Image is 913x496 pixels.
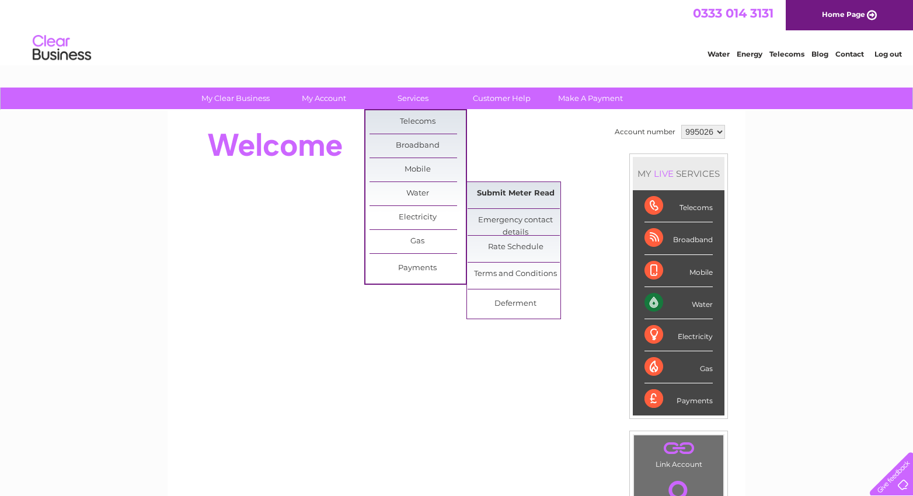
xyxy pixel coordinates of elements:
[644,319,713,351] div: Electricity
[370,158,466,181] a: Mobile
[32,30,92,66] img: logo.png
[468,292,564,316] a: Deferment
[187,88,284,109] a: My Clear Business
[644,287,713,319] div: Water
[769,50,804,58] a: Telecoms
[644,190,713,222] div: Telecoms
[693,6,773,20] a: 0333 014 3131
[708,50,730,58] a: Water
[370,110,466,134] a: Telecoms
[365,88,461,109] a: Services
[468,209,564,232] a: Emergency contact details
[633,157,724,190] div: MY SERVICES
[651,168,676,179] div: LIVE
[370,206,466,229] a: Electricity
[644,383,713,415] div: Payments
[454,88,550,109] a: Customer Help
[737,50,762,58] a: Energy
[468,263,564,286] a: Terms and Conditions
[468,182,564,205] a: Submit Meter Read
[633,435,724,471] td: Link Account
[644,255,713,287] div: Mobile
[370,230,466,253] a: Gas
[612,122,678,142] td: Account number
[370,134,466,158] a: Broadband
[182,6,733,57] div: Clear Business is a trading name of Verastar Limited (registered in [GEOGRAPHIC_DATA] No. 3667643...
[644,351,713,383] div: Gas
[370,257,466,280] a: Payments
[644,222,713,254] div: Broadband
[835,50,864,58] a: Contact
[276,88,372,109] a: My Account
[468,236,564,259] a: Rate Schedule
[370,182,466,205] a: Water
[637,438,720,459] a: .
[811,50,828,58] a: Blog
[542,88,639,109] a: Make A Payment
[874,50,902,58] a: Log out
